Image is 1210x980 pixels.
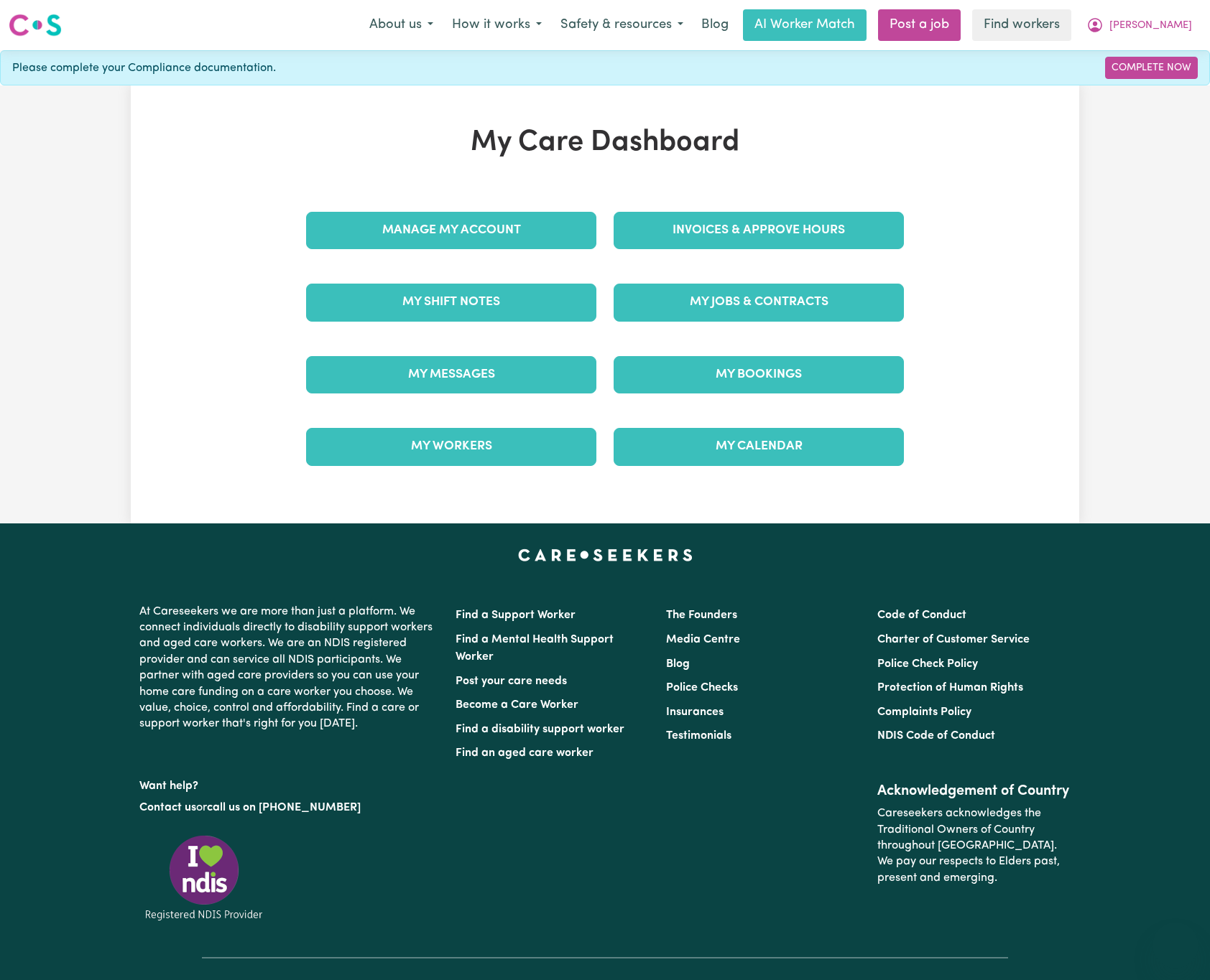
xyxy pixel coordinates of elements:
a: My Shift Notes [306,284,596,321]
a: My Bookings [614,356,904,393]
p: Careseekers acknowledges the Traditional Owners of Country throughout [GEOGRAPHIC_DATA]. We pay o... [877,800,1071,892]
a: Find a disability support worker [456,724,624,735]
iframe: Button to launch messaging window [1153,923,1199,969]
a: call us on [PHONE_NUMBER] [207,802,361,813]
a: Charter of Customer Service [877,634,1030,645]
img: Registered NDIS provider [139,833,269,923]
a: Careseekers logo [9,9,62,42]
a: Police Checks [666,682,738,694]
button: About us [360,10,443,40]
img: Careseekers logo [9,12,62,38]
a: Post a job [878,9,961,41]
h1: My Care Dashboard [297,126,913,160]
button: Safety & resources [551,10,693,40]
a: Blog [693,9,737,41]
a: Find a Support Worker [456,610,576,621]
a: Manage My Account [306,212,596,249]
a: Media Centre [666,634,740,645]
a: Find workers [972,9,1071,41]
a: Become a Care Worker [456,699,578,711]
a: Complete Now [1105,57,1198,79]
a: My Calendar [614,428,904,465]
a: Code of Conduct [877,610,966,621]
a: My Messages [306,356,596,393]
button: My Account [1077,10,1201,40]
a: The Founders [666,610,737,621]
a: Post your care needs [456,676,567,687]
a: Blog [666,658,690,670]
a: AI Worker Match [743,9,867,41]
a: Insurances [666,706,724,718]
p: or [139,794,438,821]
p: At Careseekers we are more than just a platform. We connect individuals directly to disability su... [139,598,438,738]
span: Please complete your Compliance documentation. [12,60,276,77]
a: Testimonials [666,730,731,742]
span: [PERSON_NAME] [1109,18,1192,34]
a: Contact us [139,802,196,813]
a: Invoices & Approve Hours [614,212,904,249]
a: Find an aged care worker [456,747,594,759]
a: My Workers [306,428,596,465]
p: Want help? [139,773,438,794]
a: Protection of Human Rights [877,682,1023,694]
a: Careseekers home page [518,549,693,561]
a: Find a Mental Health Support Worker [456,634,614,663]
a: NDIS Code of Conduct [877,730,995,742]
a: Complaints Policy [877,706,971,718]
a: Police Check Policy [877,658,978,670]
h2: Acknowledgement of Country [877,783,1071,800]
a: My Jobs & Contracts [614,284,904,321]
button: How it works [443,10,551,40]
